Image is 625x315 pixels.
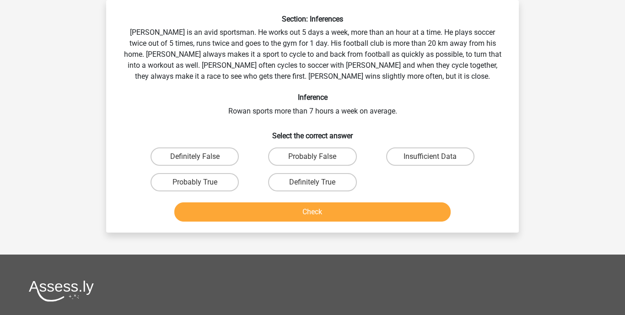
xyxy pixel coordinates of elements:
button: Check [174,202,451,222]
label: Definitely False [151,147,239,166]
label: Definitely True [268,173,356,191]
label: Probably False [268,147,356,166]
label: Insufficient Data [386,147,474,166]
h6: Inference [121,93,504,102]
img: Assessly logo [29,280,94,302]
label: Probably True [151,173,239,191]
h6: Section: Inferences [121,15,504,23]
div: [PERSON_NAME] is an avid sportsman. He works out 5 days a week, more than an hour at a time. He p... [110,15,515,225]
h6: Select the correct answer [121,124,504,140]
